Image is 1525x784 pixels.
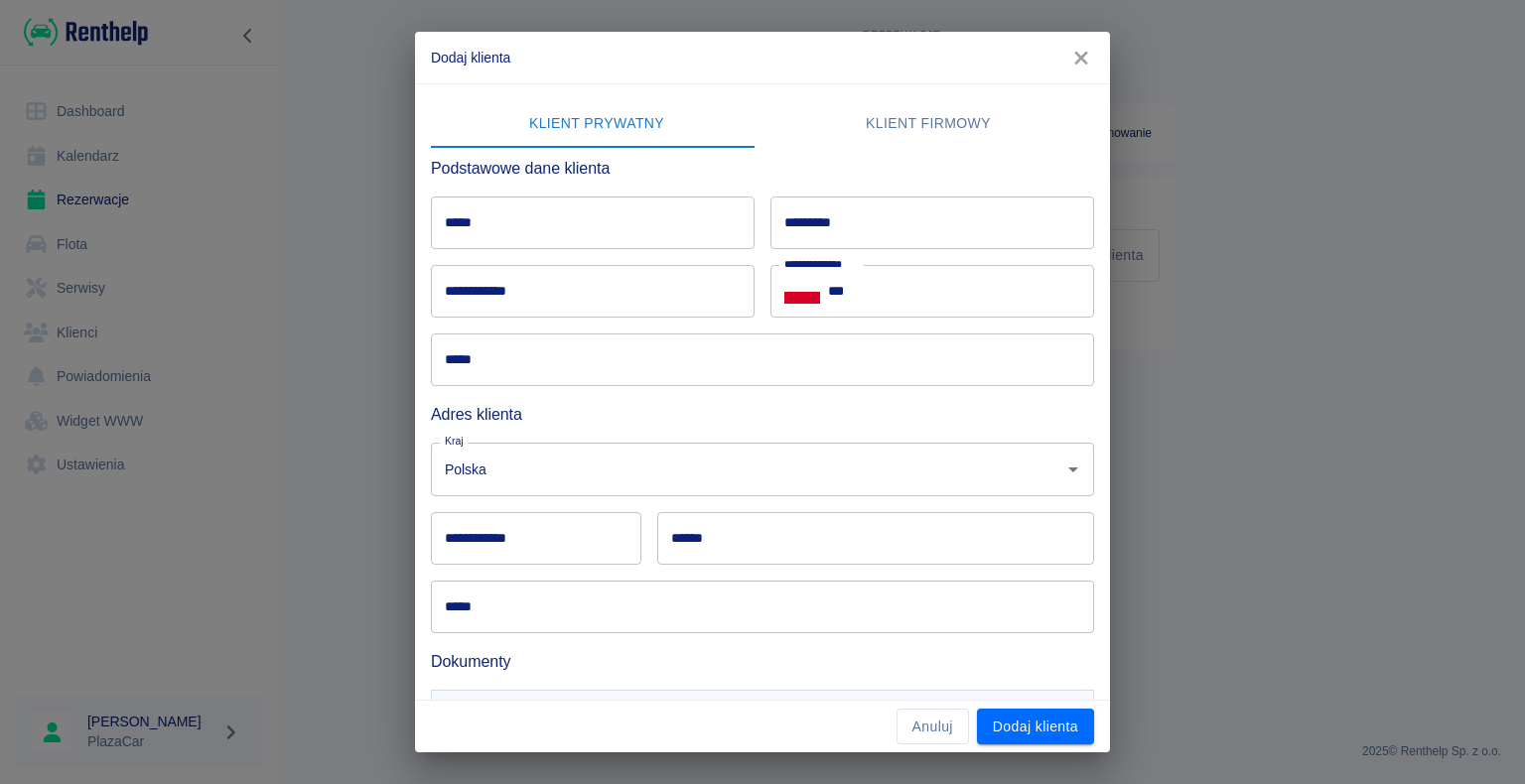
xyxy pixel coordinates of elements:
h6: Podstawowe dane klienta [431,156,1094,181]
h6: Adres klienta [431,402,1094,427]
h6: Dokumenty [431,649,1094,674]
button: Klient firmowy [762,100,1094,148]
button: Klient prywatny [431,100,762,148]
div: lab API tabs example [431,100,1094,148]
button: Anuluj [897,709,969,745]
button: Dodaj klienta [977,709,1094,745]
label: Kraj [445,434,464,449]
button: Otwórz [1059,456,1087,483]
button: Select country [784,277,820,307]
h2: Dodaj klienta [415,32,1110,83]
